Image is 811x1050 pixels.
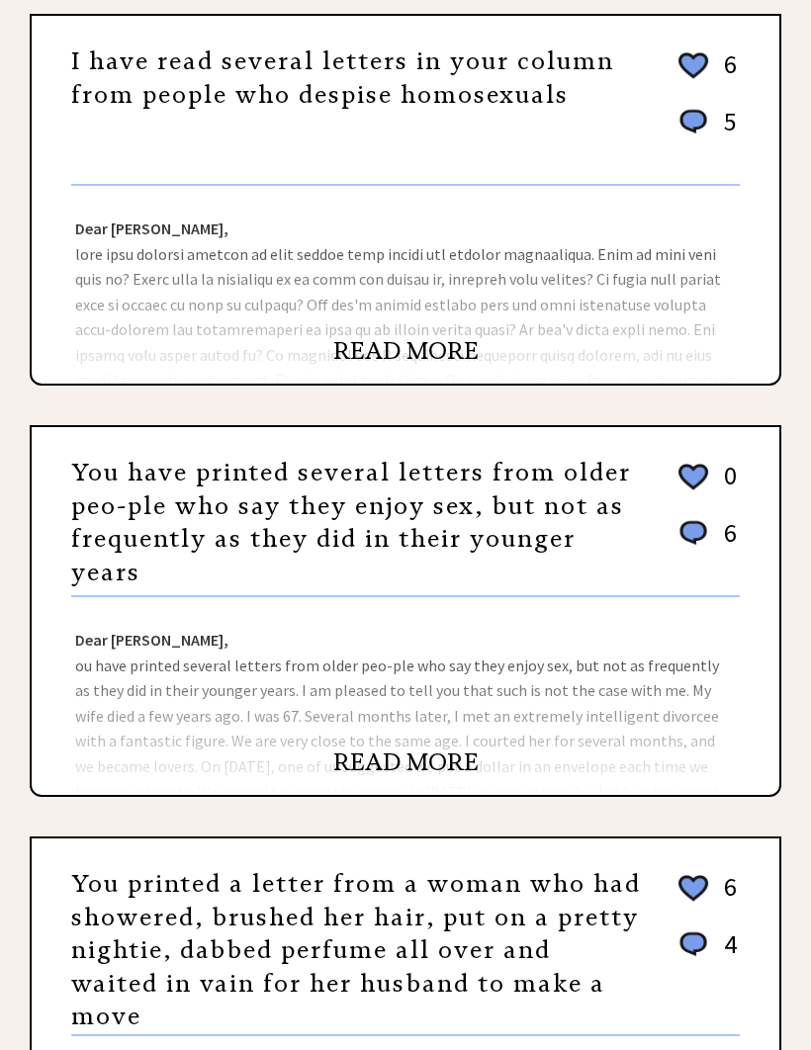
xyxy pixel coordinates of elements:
img: message_round%201.png [676,106,711,137]
td: 0 [714,459,738,514]
strong: Dear [PERSON_NAME], [75,219,228,238]
strong: Dear [PERSON_NAME], [75,630,228,650]
img: heart_outline%202.png [676,460,711,494]
td: 5 [714,105,738,157]
a: You printed a letter from a woman who had showered, brushed her hair, put on a pretty nightie, da... [71,869,641,1031]
a: You have printed several letters from older peo-ple who say they enjoy sex, but not as frequently... [71,458,631,587]
img: message_round%201.png [676,928,711,960]
td: 6 [714,870,738,925]
td: 6 [714,47,738,103]
a: READ MORE [333,336,479,366]
div: lore ipsu dolorsi ametcon ad elit seddoe temp incidi utl etdolor magnaaliqua. Enim ad mini veni q... [32,186,779,384]
td: 4 [714,927,738,980]
img: heart_outline%202.png [676,871,711,906]
img: heart_outline%202.png [676,48,711,83]
td: 6 [714,516,738,569]
img: message_round%201.png [676,517,711,549]
a: READ MORE [333,747,479,777]
div: ou have printed several letters from older peo-ple who say they enjoy sex, but not as frequently ... [32,597,779,795]
a: I have read several letters in your column from people who despise homosexuals [71,46,614,110]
